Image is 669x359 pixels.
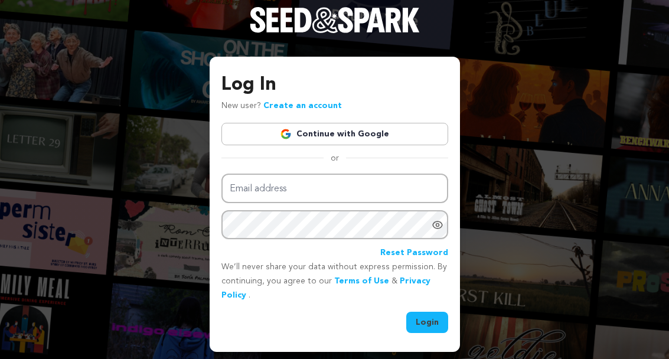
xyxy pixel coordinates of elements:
img: Google logo [280,128,292,140]
input: Email address [221,174,448,204]
img: Seed&Spark Logo [250,7,420,33]
a: Reset Password [380,246,448,260]
a: Seed&Spark Homepage [250,7,420,57]
a: Show password as plain text. Warning: this will display your password on the screen. [432,219,443,231]
span: or [324,152,346,164]
p: We’ll never share your data without express permission. By continuing, you agree to our & . [221,260,448,302]
p: New user? [221,99,342,113]
button: Login [406,312,448,333]
h3: Log In [221,71,448,99]
a: Terms of Use [334,277,389,285]
a: Privacy Policy [221,277,430,299]
a: Create an account [263,102,342,110]
a: Continue with Google [221,123,448,145]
